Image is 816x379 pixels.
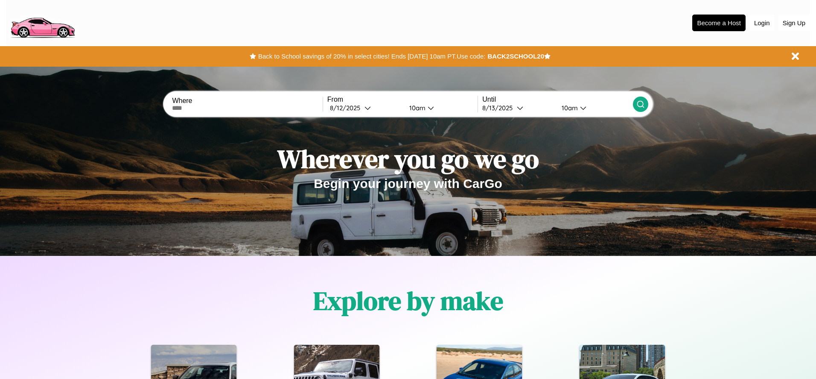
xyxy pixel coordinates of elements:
button: Sign Up [778,15,810,31]
h1: Explore by make [313,283,503,318]
div: 10am [557,104,580,112]
label: Until [482,96,632,103]
button: Login [750,15,774,31]
button: 10am [402,103,478,112]
button: 10am [555,103,632,112]
button: Become a Host [692,15,746,31]
img: logo [6,4,79,40]
div: 10am [405,104,428,112]
b: BACK2SCHOOL20 [487,53,544,60]
div: 8 / 12 / 2025 [330,104,364,112]
label: Where [172,97,322,105]
button: Back to School savings of 20% in select cities! Ends [DATE] 10am PT.Use code: [256,50,487,62]
div: 8 / 13 / 2025 [482,104,517,112]
label: From [327,96,478,103]
button: 8/12/2025 [327,103,402,112]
